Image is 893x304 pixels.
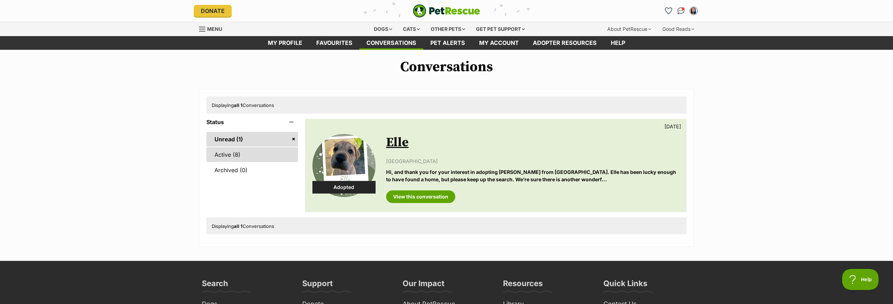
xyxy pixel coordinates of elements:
h3: Quick Links [603,278,647,292]
img: chat-41dd97257d64d25036548639549fe6c8038ab92f7586957e7f3b1b290dea8141.svg [677,7,685,14]
header: Status [206,119,298,125]
h3: Support [302,278,333,292]
a: My profile [261,36,309,50]
p: Hi, and thank you for your interest in adopting [PERSON_NAME] from [GEOGRAPHIC_DATA]. Elle has be... [386,168,679,183]
a: View this conversation [386,190,455,203]
a: Elle [386,135,409,150]
img: Elle [312,134,376,197]
span: Displaying Conversations [212,223,274,229]
span: Displaying Conversations [212,102,274,108]
ul: Account quick links [663,5,699,16]
a: Favourites [309,36,359,50]
a: Donate [194,5,232,17]
img: logo-e224e6f780fb5917bec1dbf3a21bbac754714ae5b6737aabdf751b685950b380.svg [413,4,480,18]
a: Archived (0) [206,163,298,177]
a: conversations [359,36,423,50]
a: Active (8) [206,147,298,162]
h3: Search [202,278,228,292]
div: About PetRescue [602,22,656,36]
div: Good Reads [657,22,699,36]
a: Adopter resources [526,36,604,50]
span: Menu [207,26,222,32]
h3: Our Impact [403,278,444,292]
div: Other pets [426,22,470,36]
button: My account [688,5,699,16]
a: PetRescue [413,4,480,18]
div: Adopted [312,181,376,194]
iframe: Help Scout Beacon - Open [842,269,879,290]
div: Dogs [369,22,397,36]
h3: Resources [503,278,543,292]
a: My account [472,36,526,50]
strong: all 1 [234,102,243,108]
p: [GEOGRAPHIC_DATA] [386,157,679,165]
strong: all 1 [234,223,243,229]
a: Help [604,36,632,50]
div: Cats [398,22,425,36]
a: Menu [199,22,227,35]
a: Unread (1) [206,132,298,147]
a: Pet alerts [423,36,472,50]
img: SY Ho profile pic [690,7,697,14]
div: Get pet support [471,22,530,36]
a: Favourites [663,5,674,16]
a: Conversations [675,5,687,16]
p: [DATE] [664,123,681,130]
